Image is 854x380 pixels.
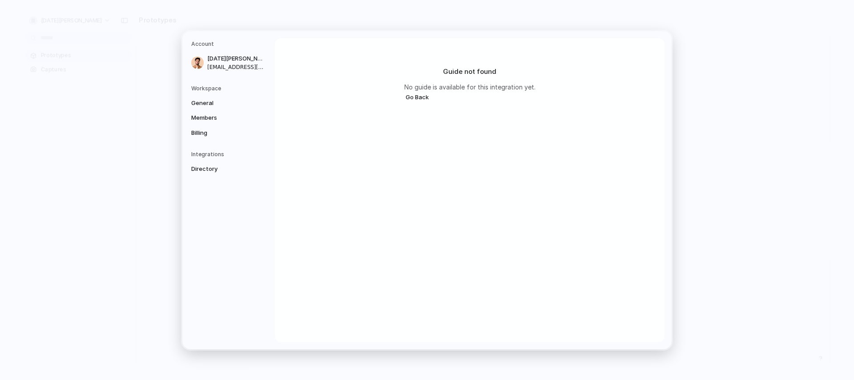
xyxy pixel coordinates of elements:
h5: Account [191,40,266,48]
button: Go Back [404,91,430,103]
a: Members [189,111,266,125]
span: [DATE][PERSON_NAME] [207,54,264,63]
h5: Workspace [191,84,266,92]
span: [EMAIL_ADDRESS][DOMAIN_NAME] [207,63,264,71]
a: Directory [189,162,266,176]
a: Billing [189,125,266,140]
span: Members [191,113,248,122]
span: Directory [191,165,248,174]
a: [DATE][PERSON_NAME][EMAIL_ADDRESS][DOMAIN_NAME] [189,52,266,74]
h2: Guide not found [404,67,536,77]
h5: Integrations [191,150,266,158]
span: Billing [191,128,248,137]
p: No guide is available for this integration yet. [404,82,536,91]
span: General [191,98,248,107]
a: General [189,96,266,110]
